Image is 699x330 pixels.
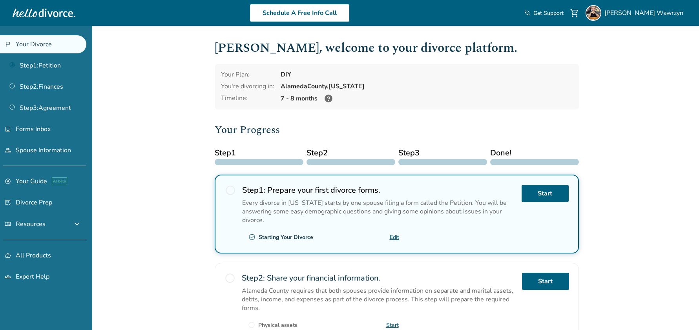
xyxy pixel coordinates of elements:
[242,185,265,195] strong: Step 1 :
[242,185,515,195] h2: Prepare your first divorce forms.
[242,199,515,224] p: Every divorce in [US_STATE] starts by one spouse filing a form called the Petition. You will be a...
[660,292,699,330] iframe: Chat Widget
[386,321,399,329] a: Start
[72,219,82,229] span: expand_more
[5,41,11,47] span: flag_2
[524,9,564,17] a: phone_in_talkGet Support
[248,321,255,328] span: radio_button_unchecked
[215,122,579,138] h2: Your Progress
[221,82,274,91] div: You're divorcing in:
[398,147,487,159] span: Step 3
[258,321,297,329] div: Physical assets
[225,185,236,196] span: radio_button_unchecked
[5,199,11,206] span: list_alt_check
[16,125,51,133] span: Forms Inbox
[242,273,516,283] h2: Share your financial information.
[524,10,530,16] span: phone_in_talk
[522,273,569,290] a: Start
[522,185,569,202] a: Start
[281,70,573,79] div: DIY
[250,4,350,22] a: Schedule A Free Info Call
[215,38,579,58] h1: [PERSON_NAME] , welcome to your divorce platform.
[221,94,274,103] div: Timeline:
[570,8,579,18] span: shopping_cart
[307,147,395,159] span: Step 2
[242,273,265,283] strong: Step 2 :
[52,177,67,185] span: AI beta
[490,147,579,159] span: Done!
[390,233,399,241] a: Edit
[248,233,256,241] span: check_circle
[215,147,303,159] span: Step 1
[224,273,235,284] span: radio_button_unchecked
[5,273,11,280] span: groups
[221,70,274,79] div: Your Plan:
[5,147,11,153] span: people
[533,9,564,17] span: Get Support
[5,220,46,228] span: Resources
[281,82,573,91] div: Alameda County, [US_STATE]
[242,286,516,312] p: Alameda County requires that both spouses provide information on separate and marital assets, deb...
[604,9,686,17] span: [PERSON_NAME] Wawrzyn
[259,233,313,241] div: Starting Your Divorce
[5,178,11,184] span: explore
[5,221,11,227] span: menu_book
[5,126,11,132] span: inbox
[5,252,11,259] span: shopping_basket
[281,94,573,103] div: 7 - 8 months
[586,5,601,21] img: Grayson Wawrzyn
